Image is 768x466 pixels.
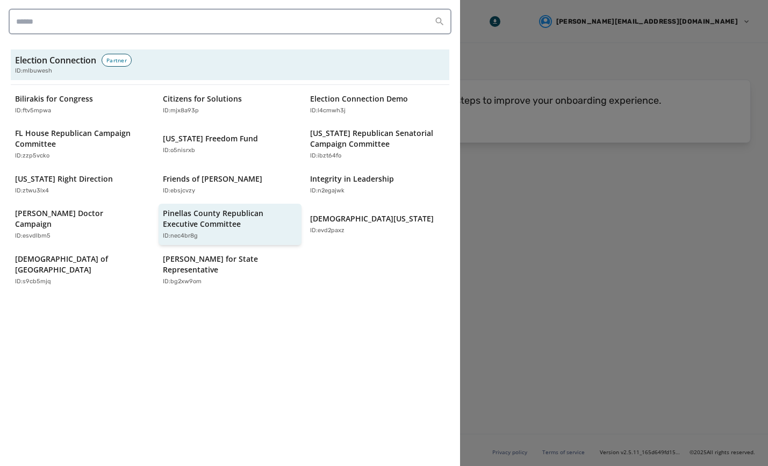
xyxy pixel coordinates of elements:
[15,187,49,196] p: ID: ztwu3lx4
[306,124,449,165] button: [US_STATE] Republican Senatorial Campaign CommitteeID:ibzt64fo
[11,204,154,245] button: [PERSON_NAME] Doctor CampaignID:esvdlbm5
[15,208,139,230] p: [PERSON_NAME] Doctor Campaign
[163,94,242,104] p: Citizens for Solutions
[15,232,51,241] p: ID: esvdlbm5
[159,89,302,120] button: Citizens for SolutionsID:mjx8a93p
[306,204,449,245] button: [DEMOGRAPHIC_DATA][US_STATE]ID:evd2paxz
[163,133,258,144] p: [US_STATE] Freedom Fund
[310,213,434,224] p: [DEMOGRAPHIC_DATA][US_STATE]
[310,187,344,196] p: ID: n2egajwk
[306,89,449,120] button: Election Connection DemoID:l4cmwh3j
[163,208,287,230] p: Pinellas County Republican Executive Committee
[163,232,198,241] p: ID: nec4br8g
[11,49,449,80] button: Election ConnectionPartnerID:mlbuwesh
[15,106,51,116] p: ID: ftv5mpwa
[163,106,199,116] p: ID: mjx8a93p
[163,174,262,184] p: Friends of [PERSON_NAME]
[310,152,341,161] p: ID: ibzt64fo
[163,146,195,155] p: ID: o5nisrxb
[310,94,408,104] p: Election Connection Demo
[310,106,346,116] p: ID: l4cmwh3j
[15,277,51,286] p: ID: s9cb5mjq
[310,128,434,149] p: [US_STATE] Republican Senatorial Campaign Committee
[159,169,302,200] button: Friends of [PERSON_NAME]ID:ebsjcvzy
[15,54,96,67] h3: Election Connection
[15,174,113,184] p: [US_STATE] Right Direction
[102,54,132,67] div: Partner
[11,249,154,291] button: [DEMOGRAPHIC_DATA] of [GEOGRAPHIC_DATA]ID:s9cb5mjq
[11,89,154,120] button: Bilirakis for CongressID:ftv5mpwa
[159,249,302,291] button: [PERSON_NAME] for State RepresentativeID:bg2xw9om
[163,187,195,196] p: ID: ebsjcvzy
[310,226,344,235] p: ID: evd2paxz
[11,169,154,200] button: [US_STATE] Right DirectionID:ztwu3lx4
[159,124,302,165] button: [US_STATE] Freedom FundID:o5nisrxb
[15,67,52,76] span: ID: mlbuwesh
[15,152,49,161] p: ID: zzp5vcko
[306,169,449,200] button: Integrity in LeadershipID:n2egajwk
[15,94,93,104] p: Bilirakis for Congress
[15,254,139,275] p: [DEMOGRAPHIC_DATA] of [GEOGRAPHIC_DATA]
[163,277,202,286] p: ID: bg2xw9om
[15,128,139,149] p: FL House Republican Campaign Committee
[159,204,302,245] button: Pinellas County Republican Executive CommitteeID:nec4br8g
[11,124,154,165] button: FL House Republican Campaign CommitteeID:zzp5vcko
[163,254,287,275] p: [PERSON_NAME] for State Representative
[310,174,394,184] p: Integrity in Leadership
